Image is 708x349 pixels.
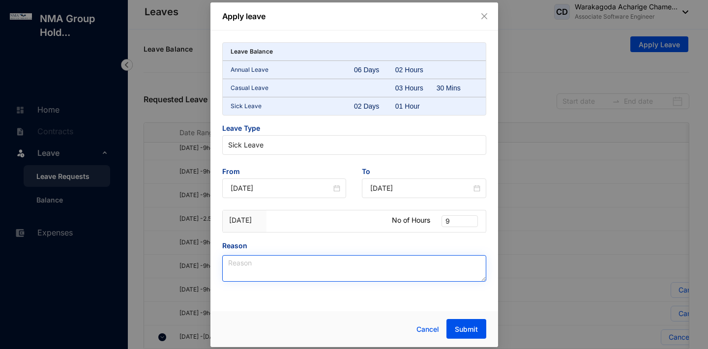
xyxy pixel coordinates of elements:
p: [DATE] [229,215,260,225]
div: 30 Mins [437,83,478,93]
span: Cancel [416,324,439,335]
div: 02 Hours [395,65,437,75]
input: Start Date [231,183,332,194]
p: No of Hours [392,215,430,225]
p: Apply leave [222,10,486,22]
span: From [222,167,347,178]
label: Reason [222,240,254,251]
p: Casual Leave [231,83,354,93]
div: 02 Days [354,101,395,111]
button: Close [479,11,490,22]
input: End Date [370,183,472,194]
p: Leave Balance [231,47,273,57]
p: Sick Leave [231,101,354,111]
span: Sick Leave [228,138,480,152]
span: close [480,12,488,20]
div: 03 Hours [395,83,437,93]
span: Submit [455,324,478,334]
span: Leave Type [222,123,486,135]
button: Submit [446,319,486,339]
p: Annual Leave [231,65,354,75]
div: 06 Days [354,65,395,75]
span: To [362,167,486,178]
textarea: Reason [222,255,486,282]
button: Cancel [409,320,446,339]
div: 01 Hour [395,101,437,111]
span: 9 [445,216,474,227]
